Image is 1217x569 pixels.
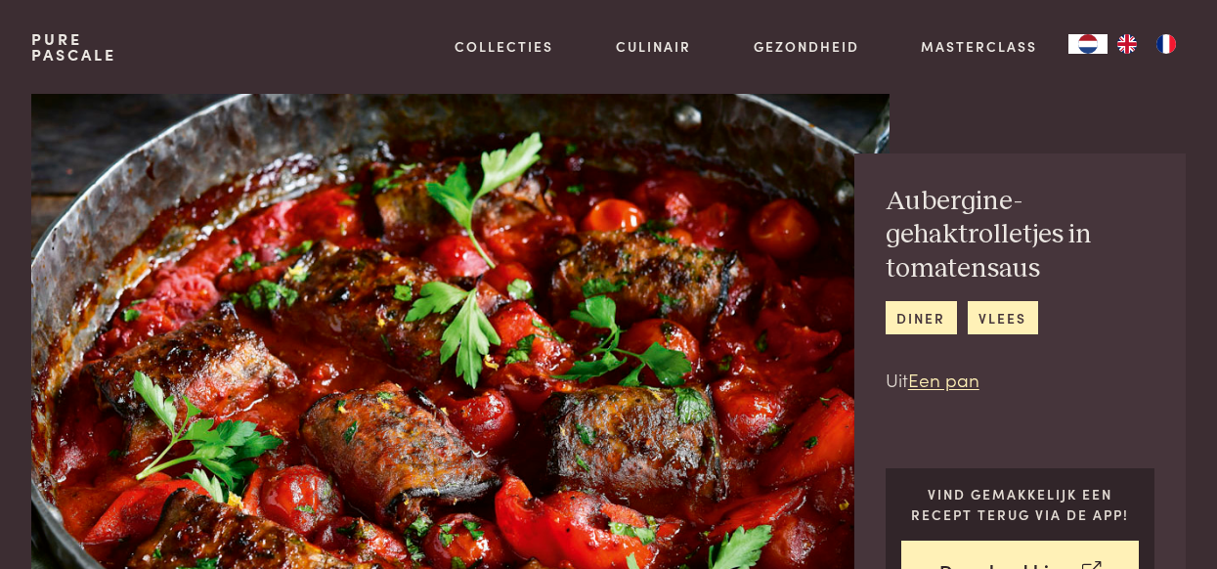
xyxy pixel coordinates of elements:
a: diner [886,301,957,333]
a: Gezondheid [754,36,859,57]
a: vlees [968,301,1038,333]
aside: Language selected: Nederlands [1068,34,1186,54]
a: Masterclass [921,36,1037,57]
a: NL [1068,34,1108,54]
p: Uit [886,366,1155,394]
a: Een pan [908,366,979,392]
div: Language [1068,34,1108,54]
p: Vind gemakkelijk een recept terug via de app! [901,484,1140,524]
a: PurePascale [31,31,116,63]
a: Culinair [616,36,691,57]
a: EN [1108,34,1147,54]
a: Collecties [455,36,553,57]
a: FR [1147,34,1186,54]
ul: Language list [1108,34,1186,54]
h2: Aubergine-gehaktrolletjes in tomatensaus [886,185,1155,286]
